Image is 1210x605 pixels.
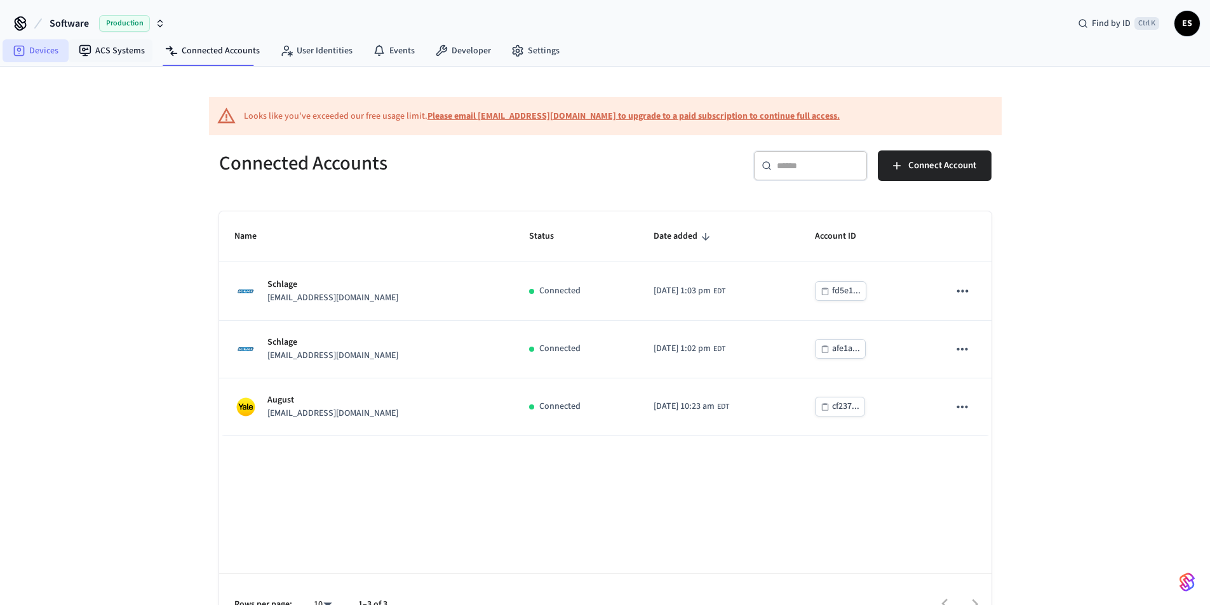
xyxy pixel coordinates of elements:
[234,396,257,418] img: Yale Logo, Square
[363,39,425,62] a: Events
[815,281,866,301] button: fd5e1...
[654,284,725,298] div: America/Grand_Turk
[267,278,398,291] p: Schlage
[219,211,992,436] table: sticky table
[654,342,725,356] div: America/Grand_Turk
[654,400,729,413] div: America/Grand_Turk
[832,341,860,357] div: afe1a...
[529,227,570,246] span: Status
[539,284,581,298] p: Connected
[1176,12,1199,35] span: ES
[815,397,865,416] button: cf237...
[815,339,866,359] button: afe1a...
[267,349,398,362] p: [EMAIL_ADDRESS][DOMAIN_NAME]
[234,338,257,361] img: Schlage Logo, Square
[219,150,598,176] h5: Connected Accounts
[267,394,398,407] p: August
[244,110,840,123] div: Looks like you've exceeded our free usage limit.
[654,342,711,356] span: [DATE] 1:02 pm
[908,157,976,174] span: Connect Account
[654,227,714,246] span: Date added
[717,401,729,413] span: EDT
[501,39,570,62] a: Settings
[539,342,581,356] p: Connected
[654,400,715,413] span: [DATE] 10:23 am
[234,280,257,303] img: Schlage Logo, Square
[50,16,89,31] span: Software
[832,399,859,415] div: cf237...
[234,227,273,246] span: Name
[99,15,150,32] span: Production
[1180,572,1195,592] img: SeamLogoGradient.69752ec5.svg
[267,291,398,305] p: [EMAIL_ADDRESS][DOMAIN_NAME]
[878,150,992,181] button: Connect Account
[1092,17,1131,30] span: Find by ID
[1174,11,1200,36] button: ES
[69,39,155,62] a: ACS Systems
[815,227,873,246] span: Account ID
[1068,12,1169,35] div: Find by IDCtrl K
[713,343,725,355] span: EDT
[270,39,363,62] a: User Identities
[155,39,270,62] a: Connected Accounts
[1134,17,1159,30] span: Ctrl K
[713,286,725,297] span: EDT
[832,283,861,299] div: fd5e1...
[539,400,581,413] p: Connected
[267,336,398,349] p: Schlage
[654,284,711,298] span: [DATE] 1:03 pm
[3,39,69,62] a: Devices
[425,39,501,62] a: Developer
[267,407,398,420] p: [EMAIL_ADDRESS][DOMAIN_NAME]
[427,110,840,123] a: Please email [EMAIL_ADDRESS][DOMAIN_NAME] to upgrade to a paid subscription to continue full access.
